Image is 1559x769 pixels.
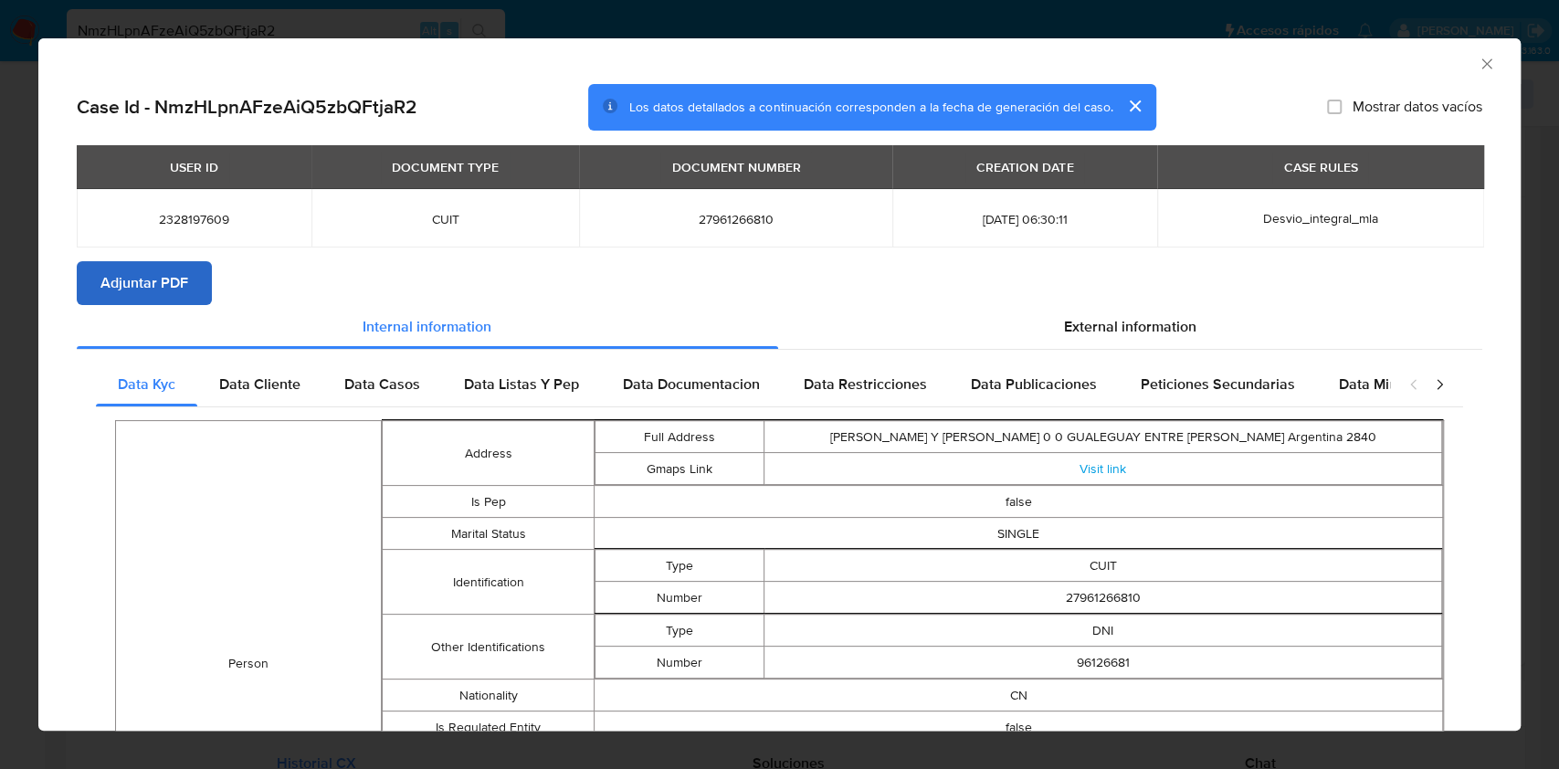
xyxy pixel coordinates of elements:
span: Internal information [363,316,491,337]
div: DOCUMENT TYPE [381,152,510,183]
div: Detailed info [77,305,1482,349]
td: Gmaps Link [595,453,764,485]
td: Type [595,550,764,582]
button: cerrar [1112,84,1156,128]
td: [PERSON_NAME] Y [PERSON_NAME] 0 0 GUALEGUAY ENTRE [PERSON_NAME] Argentina 2840 [764,421,1442,453]
span: 2328197609 [99,211,290,227]
span: [DATE] 06:30:11 [914,211,1135,227]
span: Mostrar datos vacíos [1353,98,1482,116]
span: Data Kyc [118,374,175,395]
span: Data Cliente [219,374,300,395]
td: 96126681 [764,647,1442,679]
td: Other Identifications [382,615,594,679]
div: USER ID [159,152,229,183]
td: Is Regulated Entity [382,711,594,743]
td: false [595,486,1443,518]
span: CUIT [333,211,558,227]
div: CASE RULES [1272,152,1368,183]
td: Number [595,647,764,679]
td: 27961266810 [764,582,1442,614]
button: Adjuntar PDF [77,261,212,305]
h2: Case Id - NmzHLpnAFzeAiQ5zbQFtjaR2 [77,95,417,119]
span: Data Restricciones [804,374,927,395]
input: Mostrar datos vacíos [1327,100,1342,114]
td: DNI [764,615,1442,647]
td: SINGLE [595,518,1443,550]
td: CN [595,679,1443,711]
span: Los datos detallados a continuación corresponden a la fecha de generación del caso. [629,98,1112,116]
span: Desvio_integral_mla [1263,209,1378,227]
div: CREATION DATE [965,152,1084,183]
td: false [595,711,1443,743]
td: Full Address [595,421,764,453]
td: Number [595,582,764,614]
div: closure-recommendation-modal [38,38,1521,731]
td: Nationality [382,679,594,711]
a: Visit link [1080,459,1126,478]
span: Adjuntar PDF [100,263,188,303]
span: Data Minoridad [1339,374,1439,395]
td: Is Pep [382,486,594,518]
button: Cerrar ventana [1478,55,1494,71]
td: Marital Status [382,518,594,550]
span: Data Documentacion [623,374,760,395]
td: Type [595,615,764,647]
span: Peticiones Secundarias [1141,374,1295,395]
span: Data Publicaciones [971,374,1097,395]
span: 27961266810 [601,211,870,227]
td: CUIT [764,550,1442,582]
span: External information [1064,316,1196,337]
td: Address [382,421,594,486]
span: Data Casos [344,374,420,395]
div: Detailed internal info [96,363,1390,406]
div: DOCUMENT NUMBER [660,152,811,183]
td: Identification [382,550,594,615]
span: Data Listas Y Pep [464,374,579,395]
